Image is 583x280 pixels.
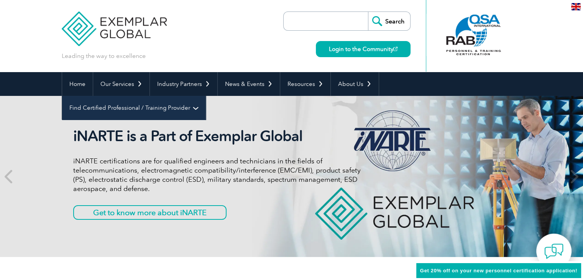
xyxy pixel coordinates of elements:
[544,242,563,261] img: contact-chat.png
[218,72,280,96] a: News & Events
[571,3,581,10] img: en
[62,72,93,96] a: Home
[420,268,577,273] span: Get 20% off on your new personnel certification application!
[150,72,217,96] a: Industry Partners
[73,156,361,193] p: iNARTE certifications are for qualified engineers and technicians in the fields of telecommunicat...
[331,72,379,96] a: About Us
[280,72,330,96] a: Resources
[393,47,397,51] img: open_square.png
[316,41,411,57] a: Login to the Community
[73,127,361,145] h2: iNARTE is a Part of Exemplar Global
[62,52,146,60] p: Leading the way to excellence
[62,96,205,120] a: Find Certified Professional / Training Provider
[73,205,227,220] a: Get to know more about iNARTE
[368,12,410,30] input: Search
[93,72,149,96] a: Our Services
